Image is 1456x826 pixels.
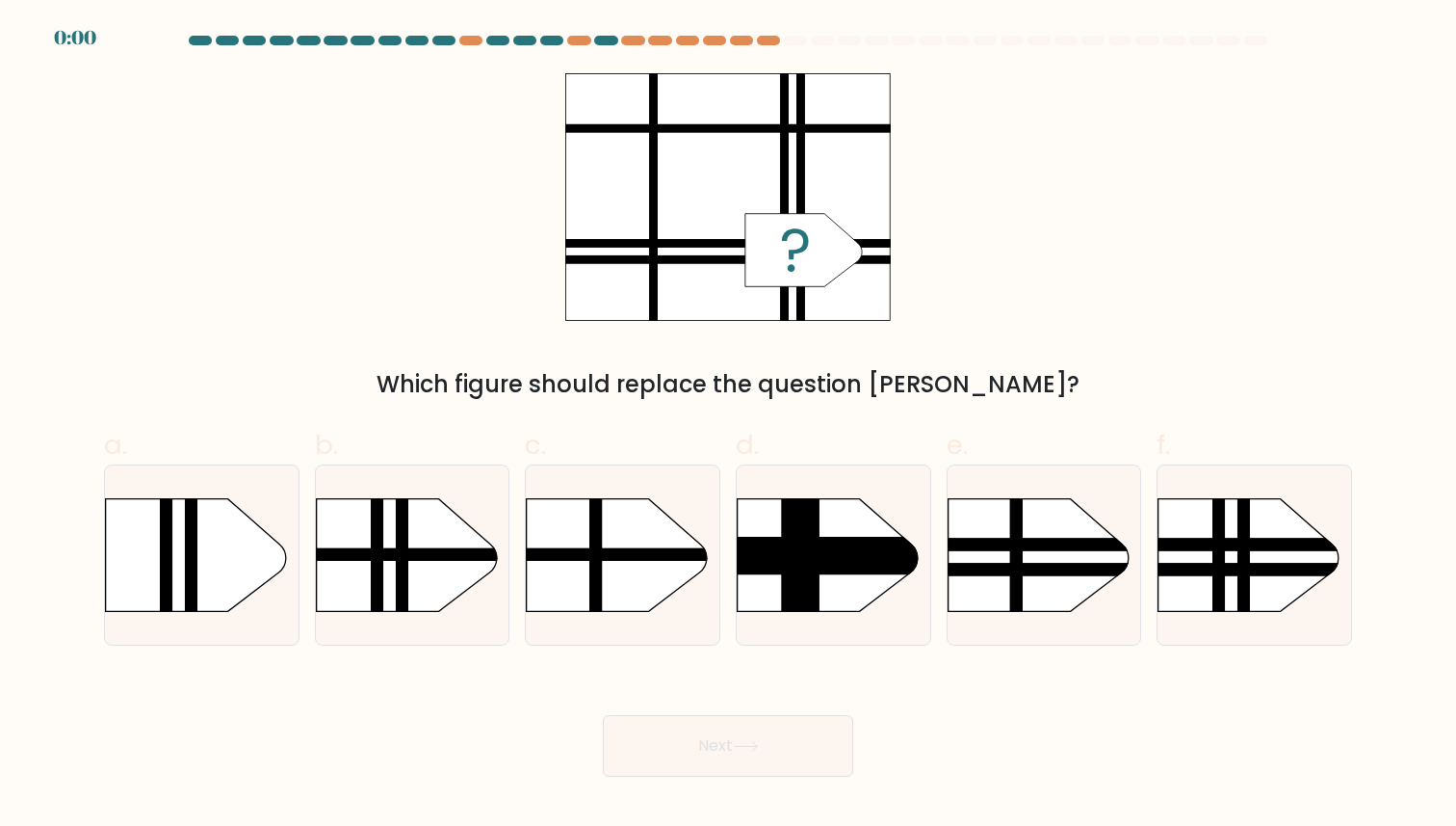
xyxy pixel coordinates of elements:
[736,426,759,464] span: d.
[603,715,853,777] button: Next
[104,426,127,464] span: a.
[54,23,96,52] div: 0:00
[315,426,338,464] span: b.
[116,367,1340,402] div: Which figure should replace the question [PERSON_NAME]?
[1157,426,1170,464] span: f.
[947,426,968,464] span: e.
[525,426,546,464] span: c.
